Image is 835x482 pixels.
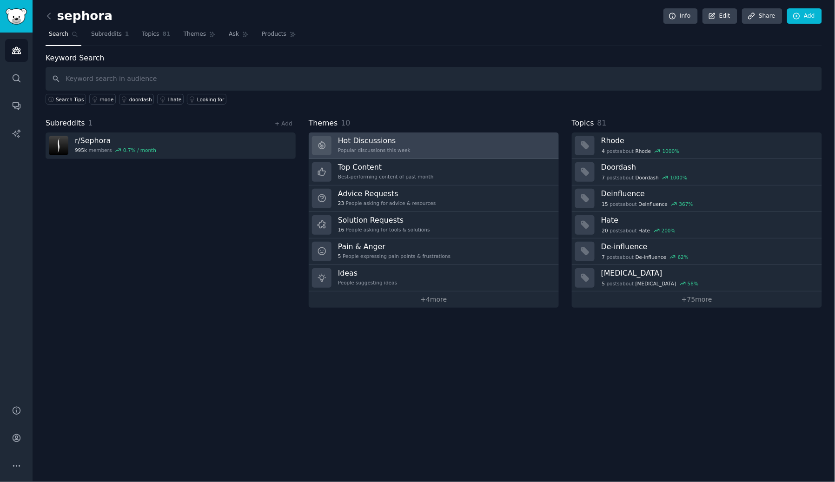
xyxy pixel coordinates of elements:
[341,119,351,127] span: 10
[262,30,286,39] span: Products
[88,119,93,127] span: 1
[678,254,689,260] div: 62 %
[46,94,86,105] button: Search Tips
[88,27,132,46] a: Subreddits1
[338,200,344,206] span: 23
[338,173,434,180] div: Best-performing content of past month
[229,30,239,39] span: Ask
[601,136,815,145] h3: Rhode
[639,227,650,234] span: Hate
[601,173,688,182] div: post s about
[309,159,559,185] a: Top ContentBest-performing content of past month
[639,201,668,207] span: Deinfluence
[338,147,411,153] div: Popular discussions this week
[309,185,559,212] a: Advice Requests23People asking for advice & resources
[180,27,219,46] a: Themes
[601,215,815,225] h3: Hate
[601,242,815,251] h3: De-influence
[157,94,184,105] a: I hate
[702,8,737,24] a: Edit
[309,212,559,238] a: Solution Requests16People asking for tools & solutions
[601,279,699,288] div: post s about
[338,226,430,233] div: People asking for tools & solutions
[572,185,822,212] a: Deinfluence15postsaboutDeinfluence367%
[119,94,154,105] a: doordash
[46,132,296,159] a: r/Sephora995kmembers0.7% / month
[46,27,81,46] a: Search
[56,96,84,103] span: Search Tips
[309,265,559,291] a: IdeasPeople suggesting ideas
[338,253,341,259] span: 5
[338,136,411,145] h3: Hot Discussions
[601,268,815,278] h3: [MEDICAL_DATA]
[602,280,605,287] span: 5
[597,119,607,127] span: 81
[601,189,815,198] h3: Deinfluence
[601,253,689,261] div: post s about
[163,30,171,39] span: 81
[75,147,87,153] span: 995k
[572,159,822,185] a: Doordash7postsaboutDoordash1000%
[275,120,292,127] a: + Add
[99,96,113,103] div: rhode
[602,227,608,234] span: 20
[636,254,667,260] span: De-influence
[6,8,27,25] img: GummySearch logo
[601,147,680,155] div: post s about
[572,291,822,308] a: +75more
[225,27,252,46] a: Ask
[46,53,104,62] label: Keyword Search
[46,67,822,91] input: Keyword search in audience
[46,118,85,129] span: Subreddits
[197,96,225,103] div: Looking for
[572,118,594,129] span: Topics
[184,30,206,39] span: Themes
[309,118,338,129] span: Themes
[49,136,68,155] img: Sephora
[636,148,651,154] span: Rhode
[338,268,397,278] h3: Ideas
[167,96,181,103] div: I hate
[688,280,698,287] div: 58 %
[129,96,152,103] div: doordash
[663,148,680,154] div: 1000 %
[75,147,156,153] div: members
[338,242,451,251] h3: Pain & Anger
[187,94,226,105] a: Looking for
[679,201,693,207] div: 367 %
[636,174,659,181] span: Doordash
[742,8,782,24] a: Share
[258,27,299,46] a: Products
[139,27,173,46] a: Topics81
[338,215,430,225] h3: Solution Requests
[787,8,822,24] a: Add
[572,132,822,159] a: Rhode4postsaboutRhode1000%
[636,280,676,287] span: [MEDICAL_DATA]
[338,200,436,206] div: People asking for advice & resources
[601,200,694,208] div: post s about
[125,30,129,39] span: 1
[89,94,116,105] a: rhode
[670,174,688,181] div: 1000 %
[602,201,608,207] span: 15
[338,253,451,259] div: People expressing pain points & frustrations
[663,8,698,24] a: Info
[572,238,822,265] a: De-influence7postsaboutDe-influence62%
[602,254,605,260] span: 7
[338,279,397,286] div: People suggesting ideas
[309,132,559,159] a: Hot DiscussionsPopular discussions this week
[338,226,344,233] span: 16
[602,174,605,181] span: 7
[75,136,156,145] h3: r/ Sephora
[572,265,822,291] a: [MEDICAL_DATA]5postsabout[MEDICAL_DATA]58%
[123,147,156,153] div: 0.7 % / month
[46,9,113,24] h2: sephora
[602,148,605,154] span: 4
[49,30,68,39] span: Search
[142,30,159,39] span: Topics
[309,238,559,265] a: Pain & Anger5People expressing pain points & frustrations
[572,212,822,238] a: Hate20postsaboutHate200%
[338,162,434,172] h3: Top Content
[601,162,815,172] h3: Doordash
[91,30,122,39] span: Subreddits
